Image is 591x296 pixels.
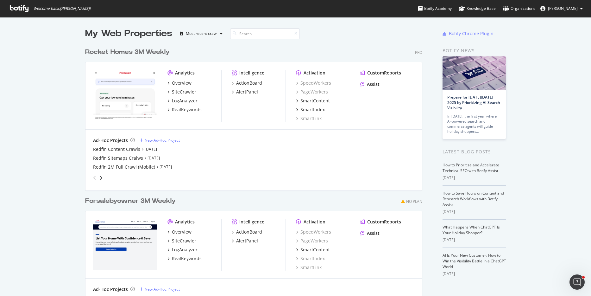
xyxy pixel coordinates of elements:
[145,138,180,143] div: New Ad-Hoc Project
[232,80,262,86] a: ActionBoard
[449,30,494,37] div: Botify Chrome Plugin
[160,164,172,170] a: [DATE]
[304,70,325,76] div: Activation
[172,229,192,235] div: Overview
[443,56,506,90] img: Prepare for Black Friday 2025 by Prioritizing AI Search Visibility
[167,80,192,86] a: Overview
[236,229,262,235] div: ActionBoard
[85,48,170,57] div: Rocket Homes 3M Weekly
[93,155,143,161] a: Redfin Sitemaps Cralws
[172,238,196,244] div: SiteCrawler
[367,219,401,225] div: CustomReports
[296,238,328,244] a: PageWorkers
[296,89,328,95] div: PageWorkers
[93,137,128,144] div: Ad-Hoc Projects
[447,114,501,134] div: In [DATE], the first year where AI-powered search and commerce agents will guide holiday shoppers…
[33,6,91,11] span: Welcome back, [PERSON_NAME] !
[85,48,172,57] a: Rocket Homes 3M Weekly
[167,229,192,235] a: Overview
[85,196,178,206] a: Forsalebyowner 3M Weekly
[300,247,330,253] div: SmartContent
[177,29,225,39] button: Most recent crawl
[175,219,195,225] div: Analytics
[175,70,195,76] div: Analytics
[172,89,196,95] div: SiteCrawler
[93,219,157,270] img: forsalebyowner.com
[296,264,322,271] div: SmartLink
[443,253,506,269] a: AI Is Your New Customer: How to Win the Visibility Battle in a ChatGPT World
[167,98,198,104] a: LogAnalyzer
[535,3,588,14] button: [PERSON_NAME]
[145,146,157,152] a: [DATE]
[167,238,196,244] a: SiteCrawler
[296,106,325,113] a: SmartIndex
[296,229,331,235] a: SpeedWorkers
[232,229,262,235] a: ActionBoard
[91,173,99,183] div: angle-left
[172,247,198,253] div: LogAnalyzer
[296,98,330,104] a: SmartContent
[360,70,401,76] a: CustomReports
[459,5,496,12] div: Knowledge Base
[236,80,262,86] div: ActionBoard
[186,32,217,35] div: Most recent crawl
[85,196,176,206] div: Forsalebyowner 3M Weekly
[548,6,578,11] span: David Britton
[296,80,331,86] a: SpeedWorkers
[93,164,155,170] div: Redfin 2M Full Crawl (Mobile)
[447,94,500,111] a: Prepare for [DATE][DATE] 2025 by Prioritizing AI Search Visibility
[367,230,380,236] div: Assist
[360,230,380,236] a: Assist
[239,219,264,225] div: Intelligence
[172,80,192,86] div: Overview
[239,70,264,76] div: Intelligence
[300,98,330,104] div: SmartContent
[304,219,325,225] div: Activation
[443,175,506,181] div: [DATE]
[167,106,202,113] a: RealKeywords
[360,81,380,87] a: Assist
[167,255,202,262] a: RealKeywords
[443,190,504,207] a: How to Save Hours on Content and Research Workflows with Botify Assist
[367,70,401,76] div: CustomReports
[148,155,160,161] a: [DATE]
[296,115,322,122] div: SmartLink
[93,286,128,293] div: Ad-Hoc Projects
[140,138,180,143] a: New Ad-Hoc Project
[569,274,585,290] iframe: Intercom live chat
[232,238,258,244] a: AlertPanel
[443,162,499,173] a: How to Prioritize and Accelerate Technical SEO with Botify Assist
[443,30,494,37] a: Botify Chrome Plugin
[236,238,258,244] div: AlertPanel
[418,5,452,12] div: Botify Academy
[167,89,196,95] a: SiteCrawler
[296,247,330,253] a: SmartContent
[93,146,140,152] a: Redfin Content Crawls
[230,28,300,39] input: Search
[296,255,325,262] a: SmartIndex
[415,50,422,55] div: Pro
[145,286,180,292] div: New Ad-Hoc Project
[443,209,506,215] div: [DATE]
[443,148,506,155] div: Latest Blog Posts
[406,199,422,204] div: No Plan
[236,89,258,95] div: AlertPanel
[167,247,198,253] a: LogAnalyzer
[503,5,535,12] div: Organizations
[443,47,506,54] div: Botify news
[443,271,506,277] div: [DATE]
[443,237,506,243] div: [DATE]
[232,89,258,95] a: AlertPanel
[300,106,325,113] div: SmartIndex
[172,98,198,104] div: LogAnalyzer
[443,224,500,235] a: What Happens When ChatGPT Is Your Holiday Shopper?
[93,70,157,121] img: www.rocket.com
[360,219,401,225] a: CustomReports
[172,255,202,262] div: RealKeywords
